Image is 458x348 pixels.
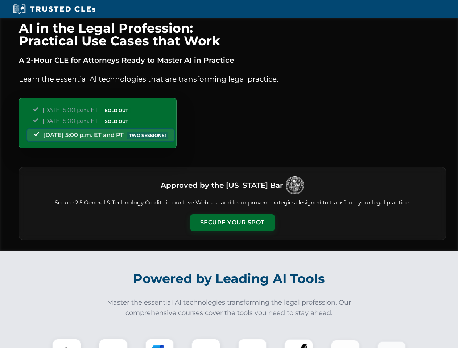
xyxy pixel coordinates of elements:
p: A 2-Hour CLE for Attorneys Ready to Master AI in Practice [19,54,446,66]
button: Secure Your Spot [190,214,275,231]
span: SOLD OUT [102,117,131,125]
img: Trusted CLEs [11,4,98,14]
h1: AI in the Legal Profession: Practical Use Cases that Work [19,22,446,47]
h3: Approved by the [US_STATE] Bar [161,179,283,192]
span: SOLD OUT [102,107,131,114]
img: Logo [286,176,304,194]
h2: Powered by Leading AI Tools [28,266,430,291]
p: Learn the essential AI technologies that are transforming legal practice. [19,73,446,85]
p: Master the essential AI technologies transforming the legal profession. Our comprehensive courses... [102,297,356,318]
p: Secure 2.5 General & Technology Credits in our Live Webcast and learn proven strategies designed ... [28,199,437,207]
span: [DATE] 5:00 p.m. ET [42,117,98,124]
span: [DATE] 5:00 p.m. ET [42,107,98,113]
